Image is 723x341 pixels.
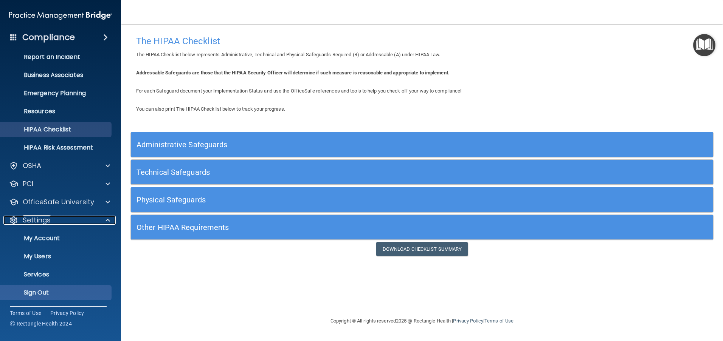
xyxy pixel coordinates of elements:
[137,168,562,176] h5: Technical Safeguards
[9,198,110,207] a: OfficeSafe University
[284,309,560,333] div: Copyright © All rights reserved 2025 @ Rectangle Health | |
[453,318,483,324] a: Privacy Policy
[136,36,708,46] h4: The HIPAA Checklist
[5,89,108,97] p: Emergency Planning
[693,34,715,56] button: Open Resource Center
[137,140,562,149] h5: Administrative Safeguards
[9,216,110,225] a: Settings
[5,144,108,151] p: HIPAA Risk Assessment
[136,88,461,94] span: For each Safeguard document your Implementation Status and use the OfficeSafe references and tool...
[5,108,108,115] p: Resources
[23,198,94,207] p: OfficeSafe University
[23,179,33,188] p: PCI
[50,309,84,317] a: Privacy Policy
[22,32,75,43] h4: Compliance
[5,289,108,296] p: Sign Out
[484,318,514,324] a: Terms of Use
[9,161,110,170] a: OSHA
[9,179,110,188] a: PCI
[9,8,112,23] img: PMB logo
[5,253,108,260] p: My Users
[136,52,441,57] span: The HIPAA Checklist below represents Administrative, Technical and Physical Safeguards Required (...
[5,71,108,79] p: Business Associates
[23,161,42,170] p: OSHA
[136,106,285,112] span: You can also print The HIPAA Checklist below to track your progress.
[137,223,562,231] h5: Other HIPAA Requirements
[5,126,108,133] p: HIPAA Checklist
[23,216,51,225] p: Settings
[376,242,468,256] a: Download Checklist Summary
[5,235,108,242] p: My Account
[10,320,72,327] span: Ⓒ Rectangle Health 2024
[10,309,41,317] a: Terms of Use
[136,70,450,76] b: Addressable Safeguards are those that the HIPAA Security Officer will determine if such measure i...
[5,271,108,278] p: Services
[137,196,562,204] h5: Physical Safeguards
[5,53,108,61] p: Report an Incident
